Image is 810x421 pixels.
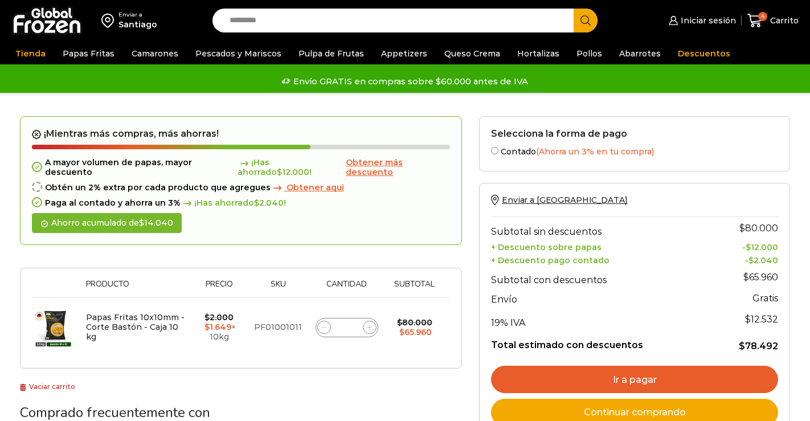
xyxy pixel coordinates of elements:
bdi: 2.000 [204,312,234,322]
th: Subtotal [385,280,445,297]
div: Enviar a [118,11,157,19]
span: Obtener aqui [287,182,344,193]
a: Obtener más descuento [346,158,450,177]
span: Carrito [767,15,799,26]
span: Iniciar sesión [678,15,736,26]
a: Papas Fritas [57,43,120,64]
bdi: 14.040 [139,218,173,228]
input: Contado(Ahorra un 3% en tu compra) [491,147,498,154]
span: $ [748,255,754,265]
bdi: 12.000 [746,242,778,252]
th: Envío [491,288,712,308]
span: $ [739,341,745,351]
a: Appetizers [375,43,433,64]
a: Pescados y Mariscos [190,43,287,64]
span: $ [277,167,282,177]
a: Queso Crema [439,43,506,64]
img: address-field-icon.svg [101,11,118,30]
div: Santiago [118,19,157,30]
bdi: 2.040 [254,198,284,208]
span: ¡Has ahorrado ! [181,198,286,208]
a: Abarrotes [613,43,666,64]
button: Search button [574,9,598,32]
th: Cantidad [309,280,384,297]
span: Obtener más descuento [346,157,403,177]
bdi: 65.960 [743,272,778,283]
span: $ [399,327,404,337]
bdi: 80.000 [397,317,432,328]
th: Total estimado con descuentos [491,331,712,353]
a: Ir a pagar [491,366,778,393]
h2: Selecciona la forma de pago [491,128,778,139]
th: + Descuento sobre papas [491,240,712,253]
span: $ [739,223,745,234]
th: Subtotal con descuentos [491,265,712,288]
bdi: 12.000 [277,167,309,177]
bdi: 65.960 [399,327,432,337]
div: A mayor volumen de papas, mayor descuento [32,158,450,177]
span: $ [743,272,749,283]
div: Obtén un 2% extra por cada producto que agregues [32,183,450,193]
a: Iniciar sesión [666,9,735,32]
a: Obtener aqui [271,183,344,193]
input: Product quantity [339,320,355,336]
bdi: 78.492 [739,341,778,351]
label: Contado [491,145,778,157]
th: + Descuento pago contado [491,252,712,265]
strong: Gratis [752,293,778,304]
bdi: 2.040 [748,255,778,265]
span: (Ahorra un 3% en tu compra) [536,146,654,157]
th: 19% IVA [491,308,712,331]
span: $ [139,218,144,228]
td: - [712,252,778,265]
a: Camarones [126,43,184,64]
th: Subtotal sin descuentos [491,217,712,240]
span: $ [204,322,210,332]
span: $ [254,198,259,208]
a: 4 Carrito [747,7,799,34]
a: Vaciar carrito [20,382,75,391]
a: Enviar a [GEOGRAPHIC_DATA] [491,195,627,205]
span: ¡Has ahorrado ! [238,158,343,177]
th: Producto [80,280,191,297]
span: 12.532 [745,314,778,325]
th: Precio [191,280,247,297]
span: $ [746,242,751,252]
a: Papas Fritas 10x10mm - Corte Bastón - Caja 10 kg [86,312,185,342]
div: Paga al contado y ahorra un 3% [32,198,450,208]
a: Pulpa de Frutas [293,43,370,64]
div: Ahorro acumulado de [32,213,182,233]
td: × 10kg [191,298,247,357]
a: Hortalizas [512,43,565,64]
td: PF01001011 [247,298,309,357]
a: Tienda [10,43,51,64]
h2: ¡Mientras más compras, más ahorras! [32,128,450,140]
span: $ [745,314,751,325]
bdi: 1.649 [204,322,231,332]
th: Sku [247,280,309,297]
span: Enviar a [GEOGRAPHIC_DATA] [502,195,627,205]
span: $ [397,317,402,328]
bdi: 80.000 [739,223,778,234]
a: Pollos [571,43,608,64]
span: 4 [758,12,767,21]
td: - [712,240,778,253]
a: Descuentos [672,43,736,64]
span: $ [204,312,210,322]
